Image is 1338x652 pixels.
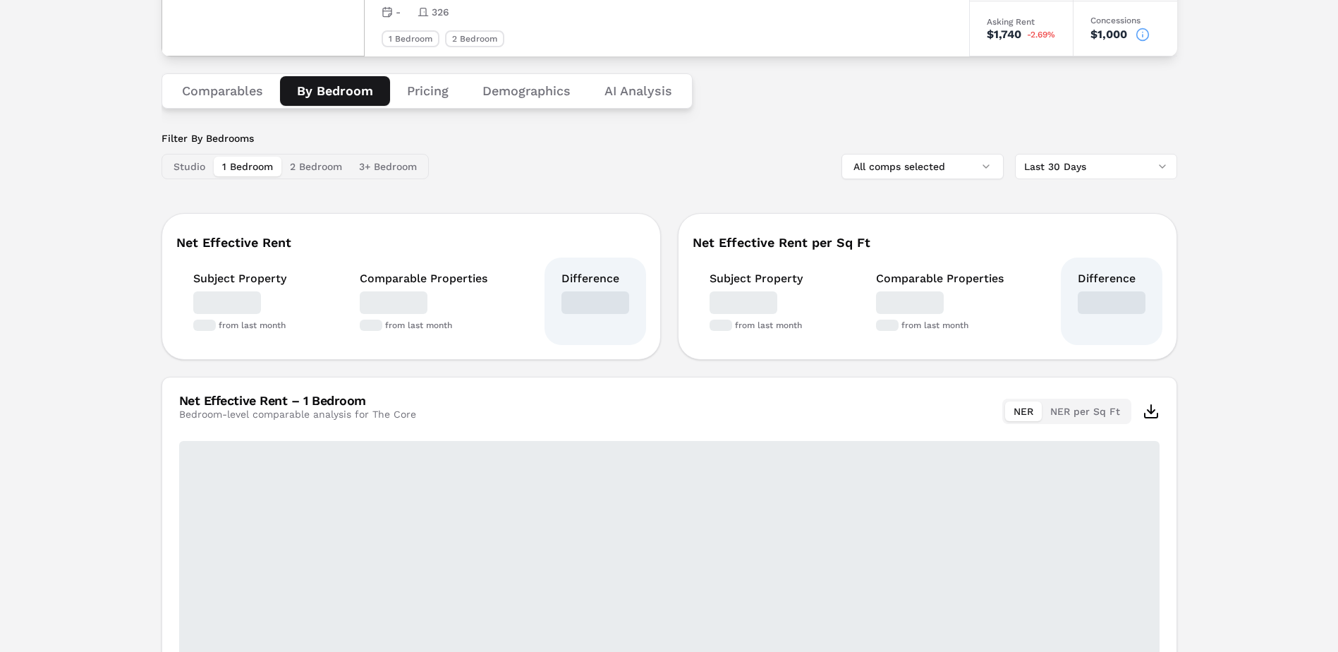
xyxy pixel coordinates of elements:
div: Bedroom-level comparable analysis for The Core [179,407,416,421]
div: Comparable Properties [360,272,487,286]
div: Net Effective Rent – 1 Bedroom [179,394,416,407]
div: Comparable Properties [876,272,1004,286]
button: NER per Sq Ft [1042,402,1129,421]
div: from last month [193,320,286,331]
div: Net Effective Rent [176,236,646,249]
span: - [396,5,401,19]
div: from last month [360,320,487,331]
button: Pricing [390,76,466,106]
div: 2 Bedroom [445,30,504,47]
span: 326 [432,5,449,19]
span: -2.69% [1027,30,1055,39]
div: Subject Property [710,272,803,286]
label: Filter By Bedrooms [162,131,429,145]
div: 1 Bedroom [382,30,439,47]
button: Comparables [165,76,280,106]
div: Difference [561,272,629,286]
div: $1,740 [987,29,1021,40]
button: 2 Bedroom [281,157,351,176]
div: Subject Property [193,272,286,286]
button: All comps selected [841,154,1004,179]
div: from last month [710,320,803,331]
button: 3+ Bedroom [351,157,425,176]
button: Studio [165,157,214,176]
div: Difference [1078,272,1145,286]
div: Net Effective Rent per Sq Ft [693,236,1162,249]
button: By Bedroom [280,76,390,106]
div: Asking Rent [987,18,1056,26]
div: $1,000 [1090,29,1127,40]
button: 1 Bedroom [214,157,281,176]
button: AI Analysis [588,76,689,106]
button: Demographics [466,76,588,106]
div: from last month [876,320,1004,331]
button: NER [1005,402,1042,421]
div: Concessions [1090,16,1160,25]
